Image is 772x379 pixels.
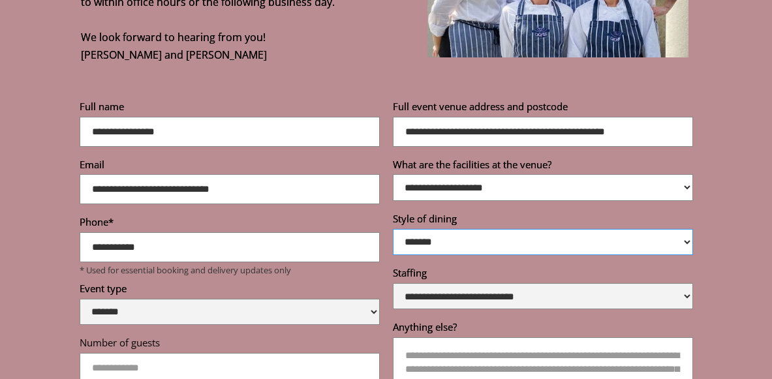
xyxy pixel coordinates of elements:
label: Email [80,158,380,175]
label: Event type [80,282,380,299]
p: * Used for essential booking and delivery updates only [80,265,380,275]
label: Number of guests [80,336,380,353]
label: Style of dining [393,212,693,229]
label: Anything else? [393,320,693,337]
label: Phone* [80,215,380,232]
label: Full name [80,100,380,117]
label: Full event venue address and postcode [393,100,693,117]
label: Staffing [393,266,693,283]
label: What are the facilities at the venue? [393,158,693,175]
